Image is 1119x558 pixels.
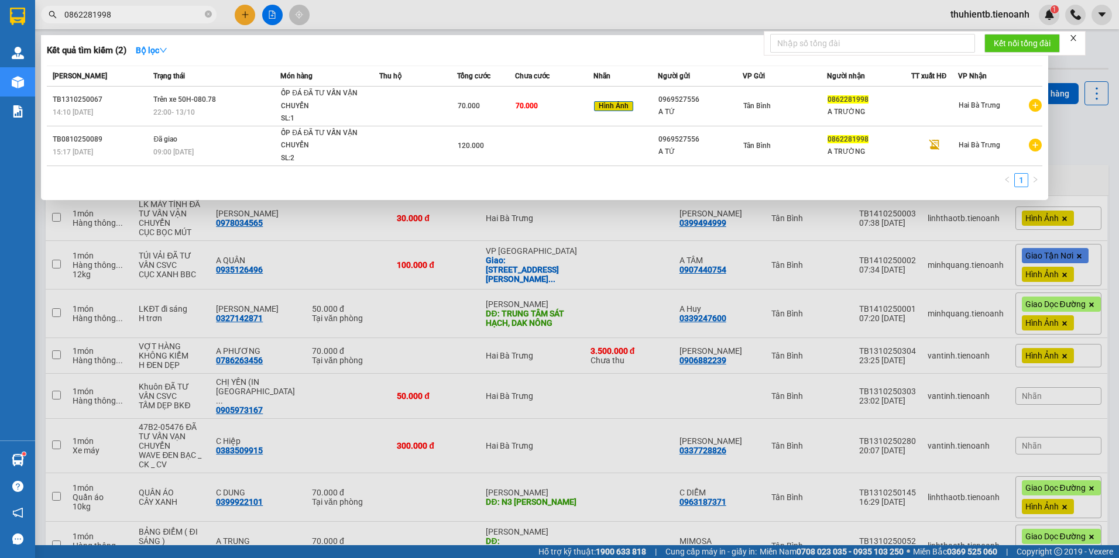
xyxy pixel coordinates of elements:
[64,8,202,21] input: Tìm tên, số ĐT hoặc mã đơn
[828,106,911,118] div: A TRƯỜNG
[153,135,177,143] span: Đã giao
[126,41,177,60] button: Bộ lọcdown
[1032,176,1039,183] span: right
[1029,99,1042,112] span: plus-circle
[281,127,369,152] div: ỐP ĐÁ ĐÃ TƯ VẤN VẬN CHUYỂN
[770,34,975,53] input: Nhập số tổng đài
[1028,173,1042,187] li: Next Page
[457,72,490,80] span: Tổng cước
[743,142,771,150] span: Tân Bình
[828,135,869,143] span: 0862281998
[205,11,212,18] span: close-circle
[958,72,987,80] span: VP Nhận
[280,72,313,80] span: Món hàng
[516,102,538,110] span: 70.000
[594,101,633,112] span: Hình Ảnh
[53,148,93,156] span: 15:17 [DATE]
[12,105,24,118] img: solution-icon
[828,95,869,104] span: 0862281998
[12,481,23,492] span: question-circle
[515,72,550,80] span: Chưa cước
[281,152,369,165] div: SL: 2
[1004,176,1011,183] span: left
[593,72,610,80] span: Nhãn
[281,87,369,112] div: ỐP ĐÁ ĐÃ TƯ VẤN VẬN CHUYỂN
[911,72,947,80] span: TT xuất HĐ
[984,34,1060,53] button: Kết nối tổng đài
[827,72,865,80] span: Người nhận
[153,72,185,80] span: Trạng thái
[658,106,742,118] div: A TỨ
[1069,34,1077,42] span: close
[159,46,167,54] span: down
[1014,173,1028,187] li: 1
[1029,139,1042,151] span: plus-circle
[1028,173,1042,187] button: right
[1000,173,1014,187] li: Previous Page
[10,8,25,25] img: logo-vxr
[47,44,126,57] h3: Kết quả tìm kiếm ( 2 )
[658,146,742,158] div: A TỨ
[12,454,24,466] img: warehouse-icon
[153,108,195,116] span: 22:00 - 13/10
[743,72,765,80] span: VP Gửi
[458,102,480,110] span: 70.000
[153,148,194,156] span: 09:00 [DATE]
[959,101,1000,109] span: Hai Bà Trưng
[1000,173,1014,187] button: left
[205,9,212,20] span: close-circle
[743,102,771,110] span: Tân Bình
[153,95,216,104] span: Trên xe 50H-080.78
[22,452,26,456] sup: 1
[53,133,150,146] div: TB0810250089
[12,533,23,545] span: message
[281,112,369,125] div: SL: 1
[53,108,93,116] span: 14:10 [DATE]
[136,46,167,55] strong: Bộ lọc
[379,72,401,80] span: Thu hộ
[658,133,742,146] div: 0969527556
[458,142,484,150] span: 120.000
[53,94,150,106] div: TB1310250067
[1015,174,1028,187] a: 1
[53,72,107,80] span: [PERSON_NAME]
[658,94,742,106] div: 0969527556
[959,141,1000,149] span: Hai Bà Trưng
[658,72,690,80] span: Người gửi
[12,76,24,88] img: warehouse-icon
[12,507,23,518] span: notification
[49,11,57,19] span: search
[828,146,911,158] div: A TRƯỜNG
[994,37,1051,50] span: Kết nối tổng đài
[12,47,24,59] img: warehouse-icon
